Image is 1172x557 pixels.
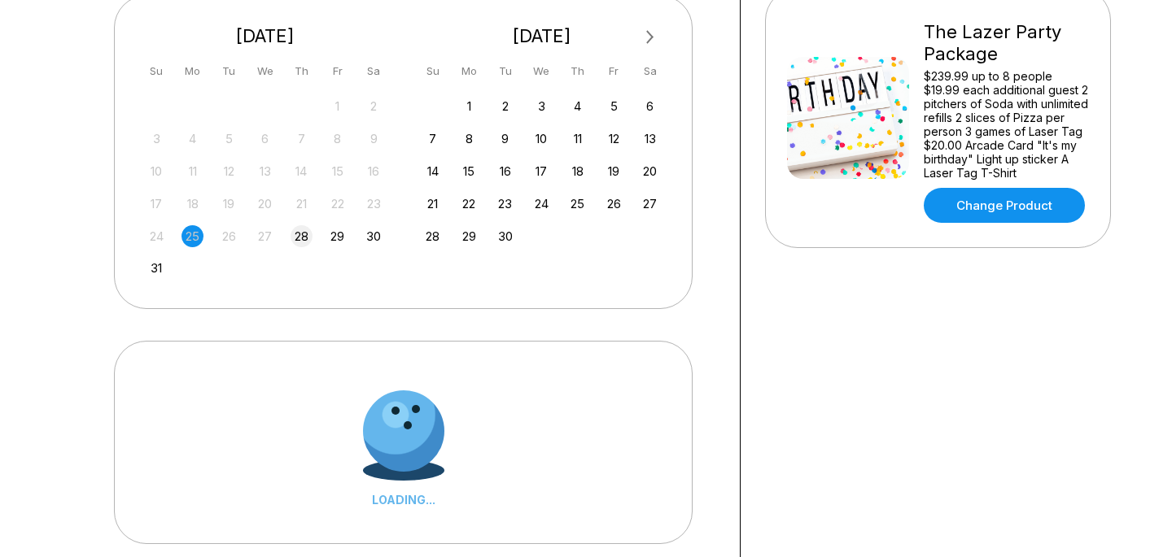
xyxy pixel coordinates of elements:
[420,94,664,247] div: month 2025-09
[494,193,516,215] div: Choose Tuesday, September 23rd, 2025
[494,225,516,247] div: Choose Tuesday, September 30th, 2025
[566,128,588,150] div: Choose Thursday, September 11th, 2025
[458,128,480,150] div: Choose Monday, September 8th, 2025
[458,160,480,182] div: Choose Monday, September 15th, 2025
[146,128,168,150] div: Not available Sunday, August 3rd, 2025
[416,25,668,47] div: [DATE]
[181,193,203,215] div: Not available Monday, August 18th, 2025
[363,128,385,150] div: Not available Saturday, August 9th, 2025
[363,95,385,117] div: Not available Saturday, August 2nd, 2025
[326,128,348,150] div: Not available Friday, August 8th, 2025
[603,160,625,182] div: Choose Friday, September 19th, 2025
[326,95,348,117] div: Not available Friday, August 1st, 2025
[603,95,625,117] div: Choose Friday, September 5th, 2025
[146,160,168,182] div: Not available Sunday, August 10th, 2025
[422,225,444,247] div: Choose Sunday, September 28th, 2025
[146,225,168,247] div: Not available Sunday, August 24th, 2025
[566,95,588,117] div: Choose Thursday, September 4th, 2025
[291,225,313,247] div: Choose Thursday, August 28th, 2025
[458,95,480,117] div: Choose Monday, September 1st, 2025
[603,193,625,215] div: Choose Friday, September 26th, 2025
[566,193,588,215] div: Choose Thursday, September 25th, 2025
[291,60,313,82] div: Th
[422,60,444,82] div: Su
[218,160,240,182] div: Not available Tuesday, August 12th, 2025
[639,95,661,117] div: Choose Saturday, September 6th, 2025
[603,128,625,150] div: Choose Friday, September 12th, 2025
[181,128,203,150] div: Not available Monday, August 4th, 2025
[363,225,385,247] div: Choose Saturday, August 30th, 2025
[531,160,553,182] div: Choose Wednesday, September 17th, 2025
[218,128,240,150] div: Not available Tuesday, August 5th, 2025
[254,193,276,215] div: Not available Wednesday, August 20th, 2025
[566,160,588,182] div: Choose Thursday, September 18th, 2025
[531,128,553,150] div: Choose Wednesday, September 10th, 2025
[924,69,1089,180] div: $239.99 up to 8 people $19.99 each additional guest 2 pitchers of Soda with unlimited refills 2 s...
[218,60,240,82] div: Tu
[326,193,348,215] div: Not available Friday, August 22nd, 2025
[639,160,661,182] div: Choose Saturday, September 20th, 2025
[146,60,168,82] div: Su
[458,225,480,247] div: Choose Monday, September 29th, 2025
[363,160,385,182] div: Not available Saturday, August 16th, 2025
[531,60,553,82] div: We
[494,160,516,182] div: Choose Tuesday, September 16th, 2025
[146,257,168,279] div: Choose Sunday, August 31st, 2025
[146,193,168,215] div: Not available Sunday, August 17th, 2025
[254,60,276,82] div: We
[603,60,625,82] div: Fr
[422,128,444,150] div: Choose Sunday, September 7th, 2025
[254,225,276,247] div: Not available Wednesday, August 27th, 2025
[566,60,588,82] div: Th
[139,25,391,47] div: [DATE]
[218,225,240,247] div: Not available Tuesday, August 26th, 2025
[363,493,444,507] div: LOADING...
[458,60,480,82] div: Mo
[422,160,444,182] div: Choose Sunday, September 14th, 2025
[494,95,516,117] div: Choose Tuesday, September 2nd, 2025
[181,60,203,82] div: Mo
[531,95,553,117] div: Choose Wednesday, September 3rd, 2025
[787,57,909,179] img: The Lazer Party Package
[326,160,348,182] div: Not available Friday, August 15th, 2025
[326,60,348,82] div: Fr
[924,188,1085,223] a: Change Product
[531,193,553,215] div: Choose Wednesday, September 24th, 2025
[458,193,480,215] div: Choose Monday, September 22nd, 2025
[254,128,276,150] div: Not available Wednesday, August 6th, 2025
[639,60,661,82] div: Sa
[181,225,203,247] div: Not available Monday, August 25th, 2025
[143,94,387,280] div: month 2025-08
[924,21,1089,65] div: The Lazer Party Package
[639,128,661,150] div: Choose Saturday, September 13th, 2025
[637,24,663,50] button: Next Month
[326,225,348,247] div: Choose Friday, August 29th, 2025
[422,193,444,215] div: Choose Sunday, September 21st, 2025
[494,128,516,150] div: Choose Tuesday, September 9th, 2025
[218,193,240,215] div: Not available Tuesday, August 19th, 2025
[254,160,276,182] div: Not available Wednesday, August 13th, 2025
[291,160,313,182] div: Not available Thursday, August 14th, 2025
[291,128,313,150] div: Not available Thursday, August 7th, 2025
[363,193,385,215] div: Not available Saturday, August 23rd, 2025
[494,60,516,82] div: Tu
[181,160,203,182] div: Not available Monday, August 11th, 2025
[291,193,313,215] div: Not available Thursday, August 21st, 2025
[639,193,661,215] div: Choose Saturday, September 27th, 2025
[363,60,385,82] div: Sa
